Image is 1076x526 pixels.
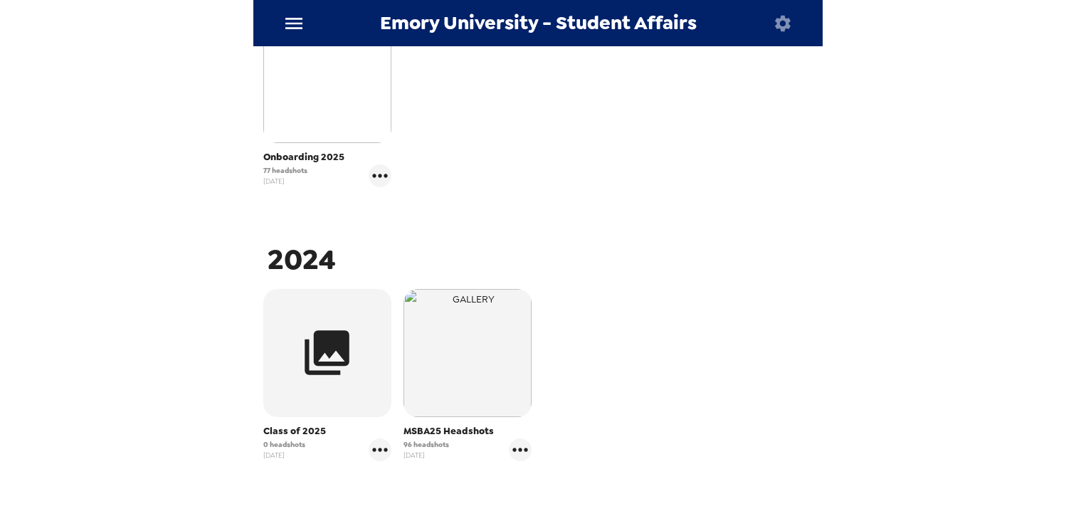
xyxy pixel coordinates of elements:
span: Class of 2025 [263,424,391,438]
span: 2024 [268,241,336,278]
img: gallery [263,15,391,143]
img: gallery [403,289,532,417]
span: 77 headshots [263,165,307,176]
span: [DATE] [403,450,449,461]
span: Emory University - Student Affairs [380,14,697,33]
span: MSBA25 Headshots [403,424,532,438]
span: Onboarding 2025 [263,150,391,164]
span: [DATE] [263,176,307,186]
button: gallery menu [509,438,532,461]
span: 0 headshots [263,439,305,450]
span: [DATE] [263,450,305,461]
button: gallery menu [369,164,391,187]
button: gallery menu [369,438,391,461]
span: 96 headshots [403,439,449,450]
